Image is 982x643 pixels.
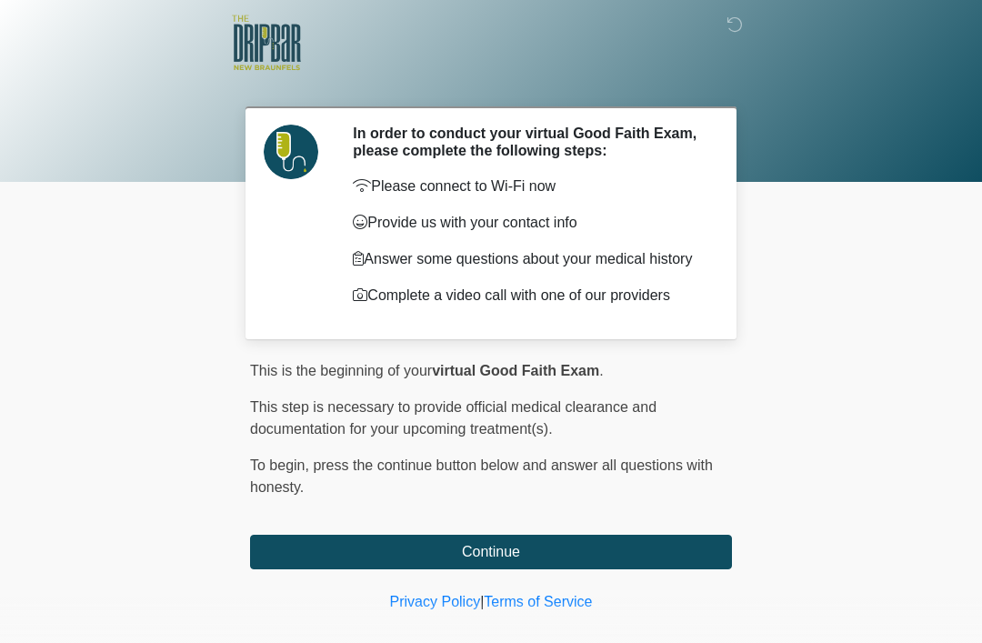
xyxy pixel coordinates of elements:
img: Agent Avatar [264,125,318,179]
button: Continue [250,535,732,569]
p: Provide us with your contact info [353,212,705,234]
a: | [480,594,484,609]
img: The DRIPBaR - New Braunfels Logo [232,14,301,73]
a: Privacy Policy [390,594,481,609]
p: Answer some questions about your medical history [353,248,705,270]
span: This step is necessary to provide official medical clearance and documentation for your upcoming ... [250,399,656,437]
p: Complete a video call with one of our providers [353,285,705,306]
span: . [599,363,603,378]
span: To begin, [250,457,313,473]
p: Please connect to Wi-Fi now [353,176,705,197]
span: This is the beginning of your [250,363,432,378]
strong: virtual Good Faith Exam [432,363,599,378]
span: press the continue button below and answer all questions with honesty. [250,457,713,495]
a: Terms of Service [484,594,592,609]
h2: In order to conduct your virtual Good Faith Exam, please complete the following steps: [353,125,705,159]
